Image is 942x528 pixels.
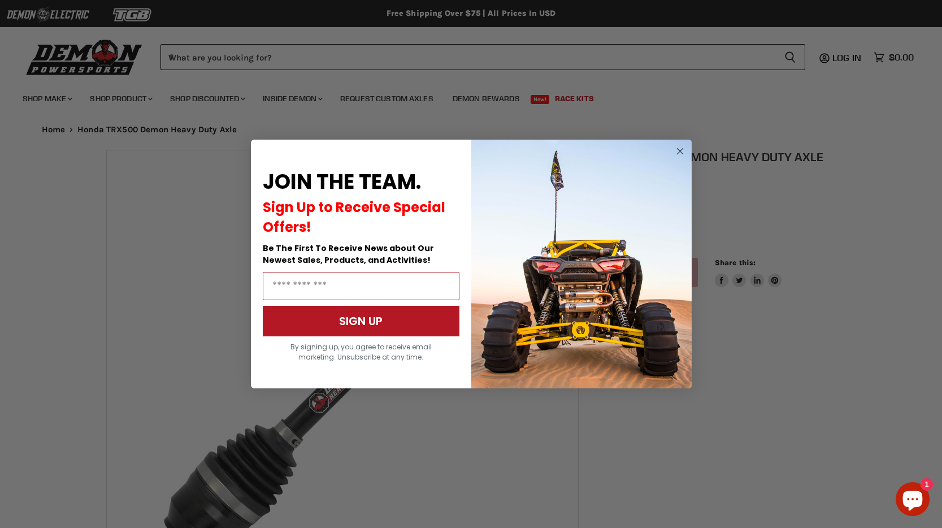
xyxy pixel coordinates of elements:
span: By signing up, you agree to receive email marketing. Unsubscribe at any time. [290,342,432,362]
inbox-online-store-chat: Shopify online store chat [892,482,933,519]
span: Sign Up to Receive Special Offers! [263,198,445,236]
button: SIGN UP [263,306,459,336]
button: Close dialog [673,144,687,158]
span: JOIN THE TEAM. [263,167,421,196]
span: Be The First To Receive News about Our Newest Sales, Products, and Activities! [263,243,434,266]
img: a9095488-b6e7-41ba-879d-588abfab540b.jpeg [471,140,692,388]
input: Email Address [263,272,459,300]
